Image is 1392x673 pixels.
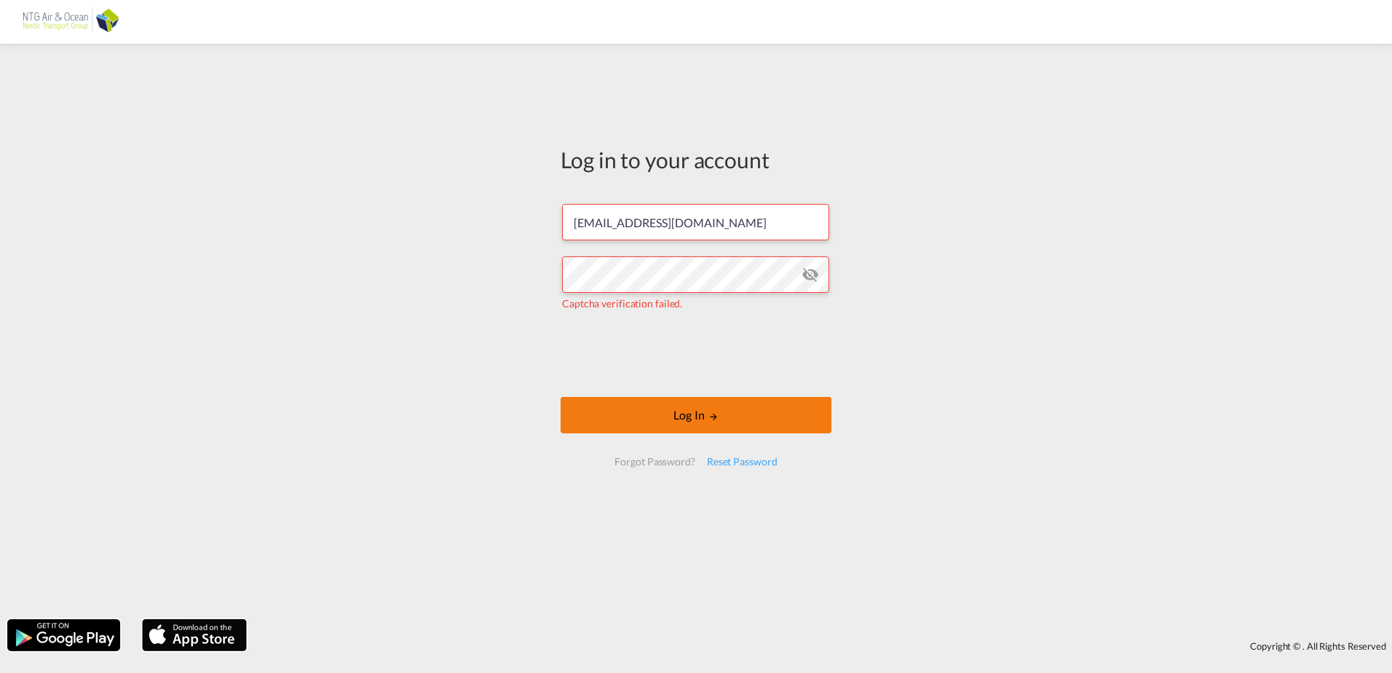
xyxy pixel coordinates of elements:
[609,449,700,475] div: Forgot Password?
[141,618,248,653] img: apple.png
[562,297,682,310] span: Captcha verification failed.
[561,144,831,175] div: Log in to your account
[701,449,783,475] div: Reset Password
[254,634,1392,658] div: Copyright © . All Rights Reserved
[802,266,819,283] md-icon: icon-eye-off
[562,204,829,240] input: Enter email/phone number
[585,326,807,382] iframe: reCAPTCHA
[561,397,831,433] button: LOGIN
[22,6,120,39] img: af31b1c0b01f11ecbc353f8e72265e29.png
[6,618,122,653] img: google.png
